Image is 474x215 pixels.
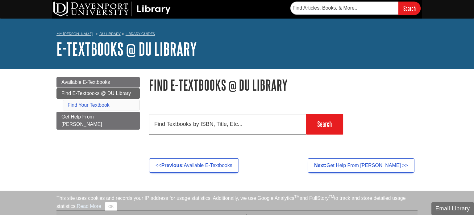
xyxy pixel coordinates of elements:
span: Get Help From [PERSON_NAME] [61,114,102,127]
nav: breadcrumb [56,30,418,40]
sup: TM [329,195,334,199]
div: Guide Page Menu [56,77,140,130]
span: Available E-Textbooks [61,80,110,85]
a: My [PERSON_NAME] [56,31,93,37]
form: Searches DU Library's articles, books, and more [290,2,421,15]
input: Find Articles, Books, & More... [290,2,398,15]
input: Find Textbooks by ISBN, Title, Etc... [149,114,306,134]
a: <<Previous:Available E-Textbooks [149,158,239,173]
sup: TM [294,195,299,199]
button: Close [105,202,117,211]
input: Search [306,114,343,134]
button: Email Library [431,202,474,215]
h1: Find E-Textbooks @ DU Library [149,77,418,93]
a: DU Library [99,32,121,36]
a: Next:Get Help From [PERSON_NAME] >> [308,158,414,173]
strong: Previous: [161,163,184,168]
a: Find Your Textbook [68,102,110,108]
input: Search [398,2,421,15]
img: DU Library [53,2,171,16]
a: E-Textbooks @ DU Library [56,39,197,58]
a: Library Guides [126,32,155,36]
div: This site uses cookies and records your IP address for usage statistics. Additionally, we use Goo... [56,195,418,211]
a: Get Help From [PERSON_NAME] [56,112,140,130]
a: Available E-Textbooks [56,77,140,88]
span: Find E-Textbooks @ DU Library [61,91,131,96]
a: Read More [77,204,101,209]
strong: Next: [314,163,326,168]
a: Find E-Textbooks @ DU Library [56,88,140,99]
